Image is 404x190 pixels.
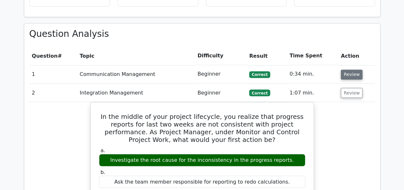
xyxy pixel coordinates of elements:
[77,84,195,102] td: Integration Management
[101,147,105,153] span: a.
[338,47,375,65] th: Action
[195,84,247,102] td: Beginner
[98,112,306,143] h5: In the middle of your project lifecycle, you realize that progress reports for last two weeks are...
[195,65,247,83] td: Beginner
[77,47,195,65] th: Topic
[249,71,270,78] span: Correct
[341,88,362,98] button: Review
[249,89,270,96] span: Correct
[287,47,338,65] th: Time Spent
[29,84,77,102] td: 2
[287,84,338,102] td: 1:07 min.
[29,29,375,39] h3: Question Analysis
[29,47,77,65] th: #
[195,47,247,65] th: Difficulty
[99,154,305,166] div: Investigate the root cause for the inconsistency in the progress reports.
[247,47,287,65] th: Result
[287,65,338,83] td: 0:34 min.
[99,176,305,188] div: Ask the team member responsible for reporting to redo calculations.
[101,169,105,175] span: b.
[29,65,77,83] td: 1
[32,53,58,59] span: Question
[77,65,195,83] td: Communication Management
[341,70,362,79] button: Review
